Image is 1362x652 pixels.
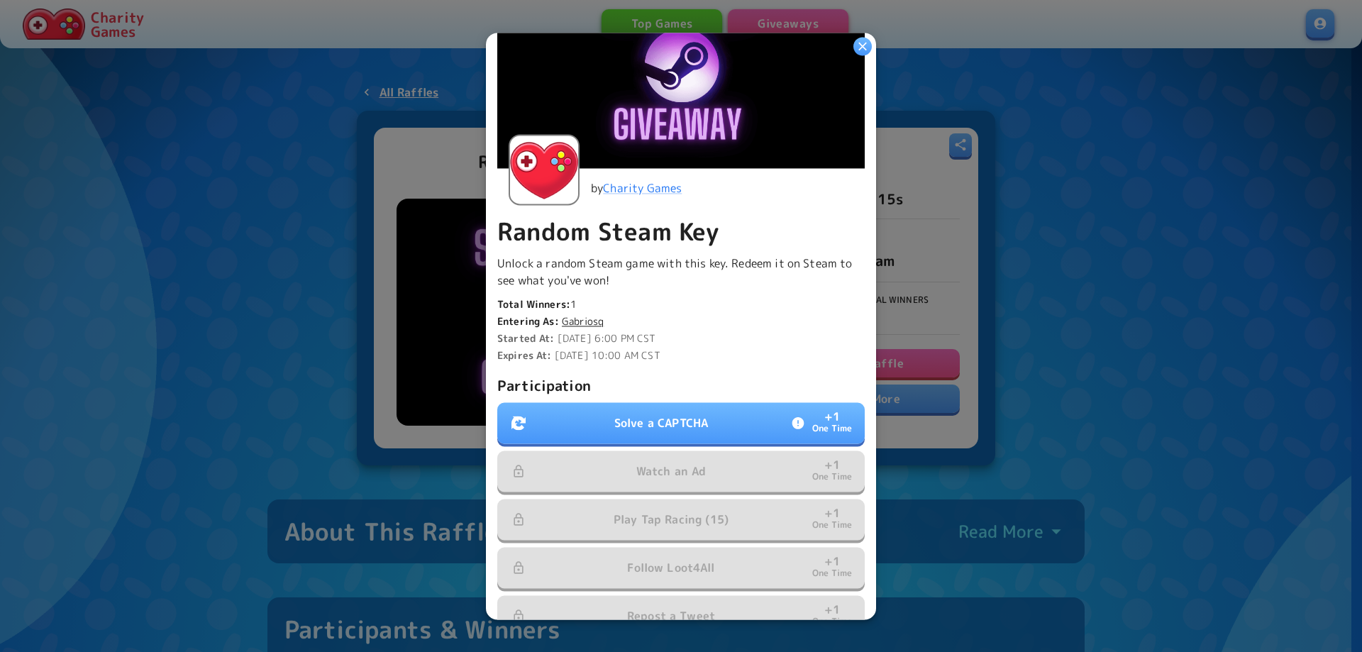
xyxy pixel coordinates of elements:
[497,402,865,443] button: Solve a CAPTCHA+1One Time
[497,348,865,363] p: [DATE] 10:00 AM CST
[497,331,555,345] b: Started At:
[603,180,682,196] a: Charity Games
[824,411,840,422] p: + 1
[562,314,604,328] a: Gabriosq
[591,179,682,197] p: by
[497,314,559,328] b: Entering As:
[497,331,865,346] p: [DATE] 6:00 PM CST
[510,136,578,204] img: Charity Games
[614,414,708,431] p: Solve a CAPTCHA
[497,216,865,246] p: Random Steam Key
[497,255,852,288] span: Unlock a random Steam game with this key. Redeem it on Steam to see what you've won!
[497,374,865,397] p: Participation
[497,348,552,362] b: Expires At:
[497,297,570,311] b: Total Winners:
[497,297,865,311] p: 1
[812,422,853,436] p: One Time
